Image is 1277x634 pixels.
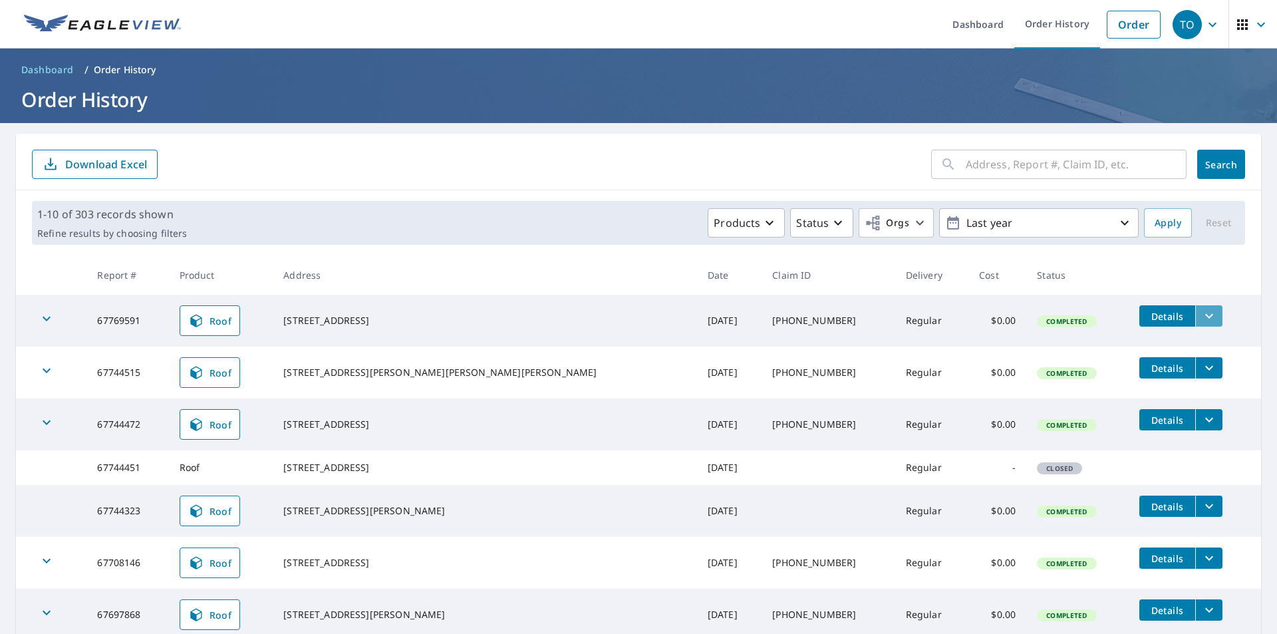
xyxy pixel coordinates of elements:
div: [STREET_ADDRESS] [283,314,686,327]
span: Roof [188,503,232,519]
span: Details [1147,414,1187,426]
img: EV Logo [24,15,181,35]
span: Orgs [865,215,909,232]
span: Details [1147,604,1187,617]
td: $0.00 [968,398,1026,450]
p: Download Excel [65,157,147,172]
p: Refine results by choosing filters [37,228,187,239]
li: / [84,62,88,78]
span: Roof [188,365,232,381]
button: filesDropdownBtn-67744323 [1195,496,1222,517]
td: [DATE] [697,398,762,450]
td: 67744472 [86,398,168,450]
button: Orgs [859,208,934,238]
a: Dashboard [16,59,79,80]
td: Regular [895,537,968,589]
div: [STREET_ADDRESS] [283,418,686,431]
span: Roof [188,313,232,329]
th: Claim ID [762,255,895,295]
td: [DATE] [697,485,762,537]
button: Apply [1144,208,1192,238]
button: filesDropdownBtn-67697868 [1195,599,1222,621]
span: Completed [1038,559,1095,568]
button: detailsBtn-67708146 [1139,548,1195,569]
p: Last year [961,212,1117,235]
th: Report # [86,255,168,295]
div: [STREET_ADDRESS][PERSON_NAME] [283,504,686,518]
span: Dashboard [21,63,74,77]
a: Roof [180,305,241,336]
td: - [968,450,1026,485]
td: 67744323 [86,485,168,537]
td: $0.00 [968,485,1026,537]
td: [PHONE_NUMBER] [762,347,895,398]
a: Order [1107,11,1161,39]
span: Roof [188,555,232,571]
p: 1-10 of 303 records shown [37,206,187,222]
td: $0.00 [968,347,1026,398]
div: [STREET_ADDRESS][PERSON_NAME][PERSON_NAME][PERSON_NAME] [283,366,686,379]
nav: breadcrumb [16,59,1261,80]
span: Completed [1038,507,1095,516]
td: [DATE] [697,450,762,485]
span: Apply [1155,215,1181,232]
span: Completed [1038,420,1095,430]
a: Roof [180,548,241,578]
td: Regular [895,347,968,398]
a: Roof [180,496,241,526]
td: Regular [895,485,968,537]
td: [PHONE_NUMBER] [762,537,895,589]
div: [STREET_ADDRESS][PERSON_NAME] [283,608,686,621]
span: Details [1147,362,1187,375]
span: Details [1147,552,1187,565]
div: [STREET_ADDRESS] [283,556,686,569]
td: Regular [895,398,968,450]
button: detailsBtn-67769591 [1139,305,1195,327]
td: $0.00 [968,537,1026,589]
span: Roof [188,607,232,623]
button: Products [708,208,785,238]
td: 67744515 [86,347,168,398]
td: [PHONE_NUMBER] [762,398,895,450]
button: filesDropdownBtn-67744472 [1195,409,1222,430]
th: Date [697,255,762,295]
button: filesDropdownBtn-67769591 [1195,305,1222,327]
td: [PHONE_NUMBER] [762,295,895,347]
th: Address [273,255,697,295]
td: [DATE] [697,347,762,398]
td: 67769591 [86,295,168,347]
button: detailsBtn-67697868 [1139,599,1195,621]
span: Completed [1038,611,1095,620]
td: 67744451 [86,450,168,485]
button: Last year [939,208,1139,238]
button: filesDropdownBtn-67708146 [1195,548,1222,569]
a: Roof [180,357,241,388]
th: Delivery [895,255,968,295]
span: Roof [188,416,232,432]
a: Roof [180,599,241,630]
div: [STREET_ADDRESS] [283,461,686,474]
input: Address, Report #, Claim ID, etc. [966,146,1187,183]
span: Details [1147,500,1187,513]
div: TO [1173,10,1202,39]
span: Search [1208,158,1234,171]
span: Closed [1038,464,1081,473]
th: Status [1026,255,1129,295]
td: Regular [895,450,968,485]
span: Details [1147,310,1187,323]
td: Roof [169,450,273,485]
p: Products [714,215,760,231]
td: $0.00 [968,295,1026,347]
button: detailsBtn-67744472 [1139,409,1195,430]
h1: Order History [16,86,1261,113]
th: Product [169,255,273,295]
p: Order History [94,63,156,77]
td: Regular [895,295,968,347]
button: detailsBtn-67744323 [1139,496,1195,517]
button: Status [790,208,853,238]
td: [DATE] [697,537,762,589]
span: Completed [1038,369,1095,378]
td: 67708146 [86,537,168,589]
button: filesDropdownBtn-67744515 [1195,357,1222,379]
span: Completed [1038,317,1095,326]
